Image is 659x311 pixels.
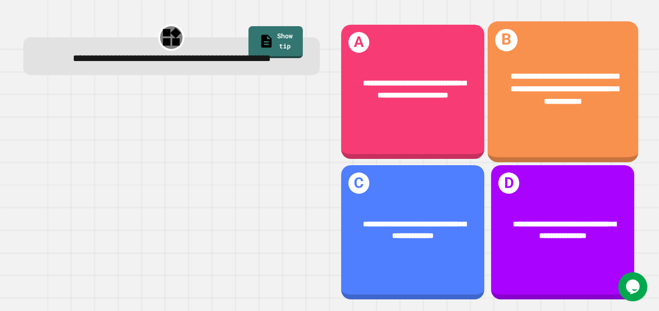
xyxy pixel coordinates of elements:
[348,172,370,194] h1: C
[495,29,517,51] h1: B
[498,172,520,194] h1: D
[248,26,303,58] a: Show tip
[618,272,649,301] iframe: chat widget
[348,32,370,53] h1: A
